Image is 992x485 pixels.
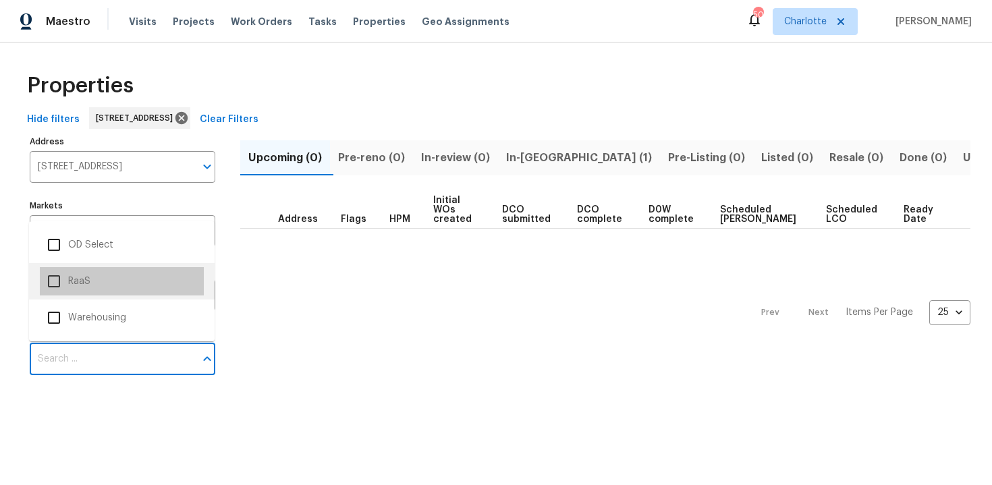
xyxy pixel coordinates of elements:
[40,267,204,295] li: RaaS
[421,148,490,167] span: In-review (0)
[900,148,947,167] span: Done (0)
[784,15,827,28] span: Charlotte
[761,148,813,167] span: Listed (0)
[200,111,258,128] span: Clear Filters
[890,15,972,28] span: [PERSON_NAME]
[826,205,881,224] span: Scheduled LCO
[30,202,215,210] label: Markets
[40,304,204,332] li: Warehousing
[904,205,937,224] span: Ready Date
[753,8,763,22] div: 50
[173,15,215,28] span: Projects
[668,148,745,167] span: Pre-Listing (0)
[748,237,970,389] nav: Pagination Navigation
[846,306,913,319] p: Items Per Page
[353,15,406,28] span: Properties
[198,157,217,176] button: Open
[341,215,366,224] span: Flags
[89,107,190,129] div: [STREET_ADDRESS]
[46,15,90,28] span: Maestro
[720,205,804,224] span: Scheduled [PERSON_NAME]
[422,15,509,28] span: Geo Assignments
[27,111,80,128] span: Hide filters
[96,111,178,125] span: [STREET_ADDRESS]
[30,343,195,375] input: Search ...
[278,215,318,224] span: Address
[198,349,217,368] button: Close
[433,196,479,224] span: Initial WOs created
[308,17,337,26] span: Tasks
[649,205,697,224] span: D0W complete
[577,205,626,224] span: DCO complete
[338,148,405,167] span: Pre-reno (0)
[929,295,970,330] div: 25
[129,15,157,28] span: Visits
[506,148,652,167] span: In-[GEOGRAPHIC_DATA] (1)
[248,148,322,167] span: Upcoming (0)
[231,15,292,28] span: Work Orders
[194,107,264,132] button: Clear Filters
[30,138,215,146] label: Address
[502,205,554,224] span: DCO submitted
[40,231,204,259] li: OD Select
[22,107,85,132] button: Hide filters
[829,148,883,167] span: Resale (0)
[389,215,410,224] span: HPM
[27,79,134,92] span: Properties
